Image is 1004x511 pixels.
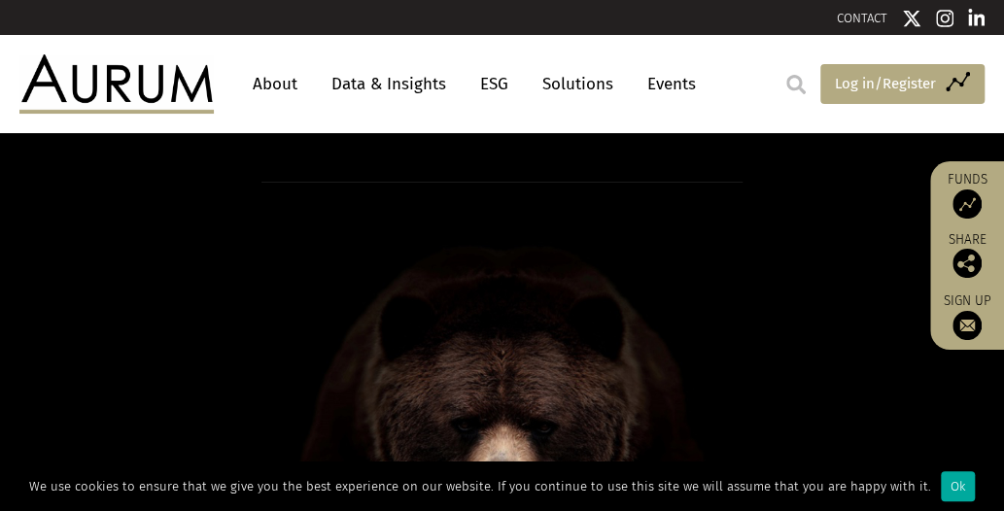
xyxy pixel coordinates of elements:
[952,311,982,340] img: Sign up to our newsletter
[786,75,806,94] img: search.svg
[936,9,953,28] img: Instagram icon
[322,66,456,102] a: Data & Insights
[533,66,623,102] a: Solutions
[952,189,982,219] img: Access Funds
[820,64,985,105] a: Log in/Register
[243,66,307,102] a: About
[952,249,982,278] img: Share this post
[470,66,518,102] a: ESG
[968,9,986,28] img: Linkedin icon
[638,66,696,102] a: Events
[940,233,994,278] div: Share
[902,9,921,28] img: Twitter icon
[941,471,975,501] div: Ok
[940,292,994,340] a: Sign up
[835,72,936,95] span: Log in/Register
[19,54,214,113] img: Aurum
[837,11,887,25] a: CONTACT
[940,171,994,219] a: Funds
